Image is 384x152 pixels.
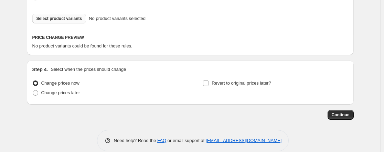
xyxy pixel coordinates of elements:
[157,138,166,143] a: FAQ
[332,112,350,118] span: Continue
[51,66,126,73] p: Select when the prices should change
[89,15,146,22] span: No product variants selected
[32,14,86,23] button: Select product variants
[206,138,281,143] a: [EMAIL_ADDRESS][DOMAIN_NAME]
[328,110,354,120] button: Continue
[166,138,206,143] span: or email support at
[32,35,348,40] h6: PRICE CHANGE PREVIEW
[36,16,82,21] span: Select product variants
[114,138,158,143] span: Need help? Read the
[32,43,132,48] span: No product variants could be found for those rules.
[41,90,80,95] span: Change prices later
[41,80,79,86] span: Change prices now
[212,80,271,86] span: Revert to original prices later?
[32,66,48,73] h2: Step 4.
